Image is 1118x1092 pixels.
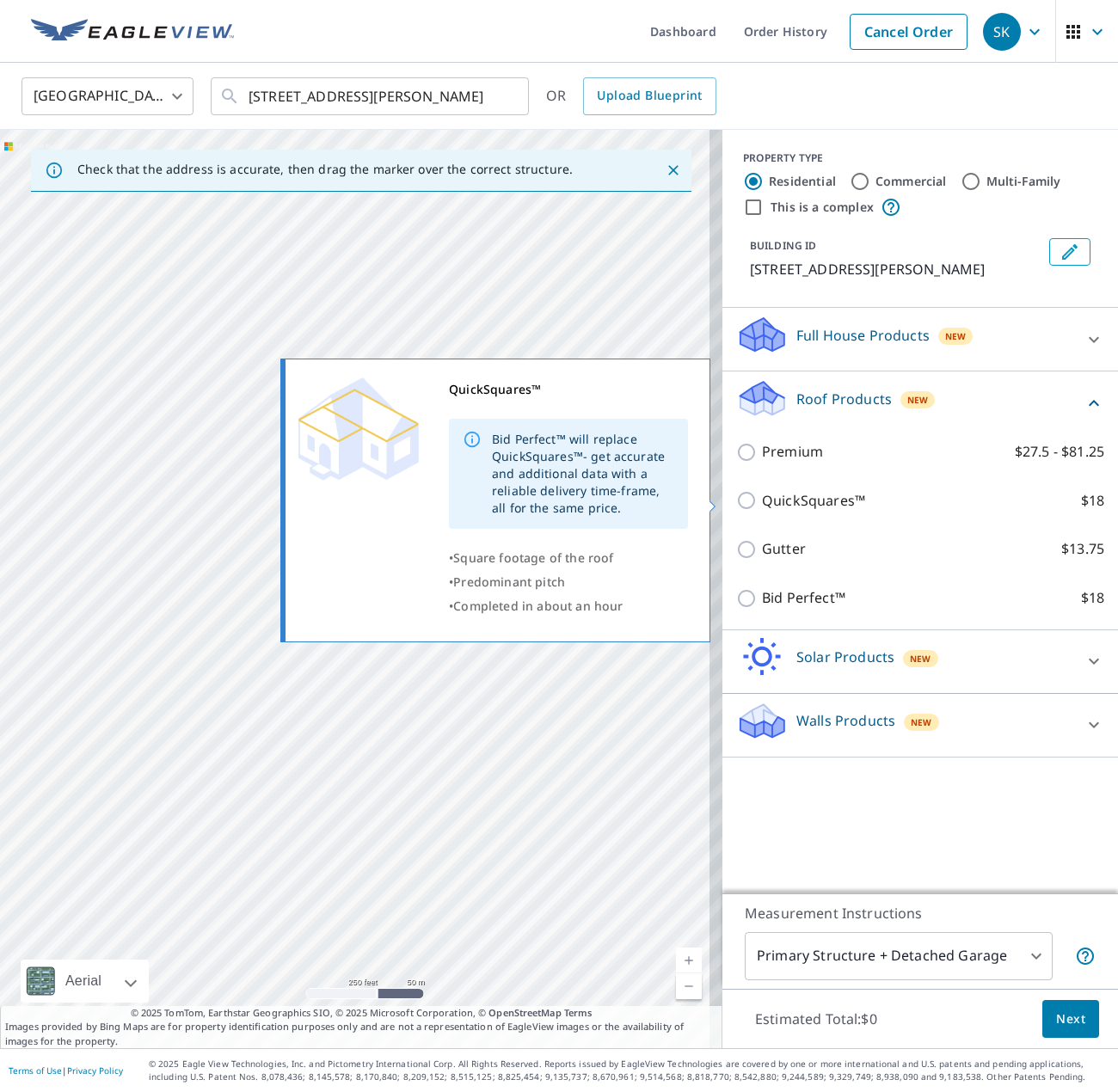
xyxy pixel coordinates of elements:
p: $18 [1081,587,1104,609]
div: Bid Perfect™ will replace QuickSquares™- get accurate and additional data with a reliable deliver... [492,424,674,524]
div: • [449,570,688,594]
div: QuickSquares™ [449,377,688,402]
p: © 2025 Eagle View Technologies, Inc. and Pictometry International Corp. All Rights Reserved. Repo... [149,1058,1109,1083]
p: Full House Products [796,325,930,346]
input: Search by address or latitude-longitude [249,72,494,120]
p: Premium [762,441,823,463]
label: Commercial [875,173,947,190]
a: Current Level 17, Zoom In [676,948,702,973]
a: Privacy Policy [67,1064,123,1077]
div: OR [546,77,716,115]
label: This is a complex [771,199,874,216]
span: Predominant pitch [453,574,565,590]
p: $27.5 - $81.25 [1015,441,1104,463]
span: Square footage of the roof [453,549,613,566]
span: © 2025 TomTom, Earthstar Geographics SIO, © 2025 Microsoft Corporation, © [131,1006,593,1021]
span: Upload Blueprint [597,85,702,107]
a: Terms [564,1006,593,1019]
div: PROPERTY TYPE [743,150,1097,166]
button: Close [662,159,685,181]
a: Upload Blueprint [583,77,716,115]
div: Roof ProductsNew [736,378,1104,427]
span: Your report will include the primary structure and a detached garage if one exists. [1075,946,1096,966]
span: New [911,715,932,729]
p: $13.75 [1061,538,1104,560]
p: Solar Products [796,647,894,667]
div: Walls ProductsNew [736,701,1104,750]
p: BUILDING ID [750,238,816,253]
div: Primary Structure + Detached Garage [745,932,1053,980]
p: QuickSquares™ [762,490,865,512]
p: $18 [1081,490,1104,512]
label: Residential [769,173,836,190]
p: Estimated Total: $0 [741,1000,891,1038]
img: Premium [298,377,419,481]
a: OpenStreetMap [488,1006,561,1019]
div: Full House ProductsNew [736,315,1104,364]
button: Next [1042,1000,1099,1039]
div: Aerial [60,960,107,1003]
div: • [449,594,688,618]
div: Solar ProductsNew [736,637,1104,686]
p: Gutter [762,538,806,560]
span: New [910,652,931,666]
button: Edit building 1 [1049,238,1090,266]
a: Cancel Order [850,14,967,50]
div: Aerial [21,960,149,1003]
span: New [945,329,967,343]
p: Walls Products [796,710,895,731]
p: Measurement Instructions [745,903,1096,923]
label: Multi-Family [986,173,1061,190]
p: Check that the address is accurate, then drag the marker over the correct structure. [77,162,573,177]
a: Current Level 17, Zoom Out [676,973,702,999]
a: Terms of Use [9,1064,62,1077]
p: Bid Perfect™ [762,587,845,609]
p: Roof Products [796,389,892,409]
span: Completed in about an hour [453,598,623,614]
div: SK [983,13,1021,51]
span: New [907,393,929,407]
div: [GEOGRAPHIC_DATA] [21,72,193,120]
p: | [9,1065,123,1076]
div: • [449,546,688,570]
p: [STREET_ADDRESS][PERSON_NAME] [750,259,1042,279]
span: Next [1056,1009,1085,1030]
img: EV Logo [31,19,234,45]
